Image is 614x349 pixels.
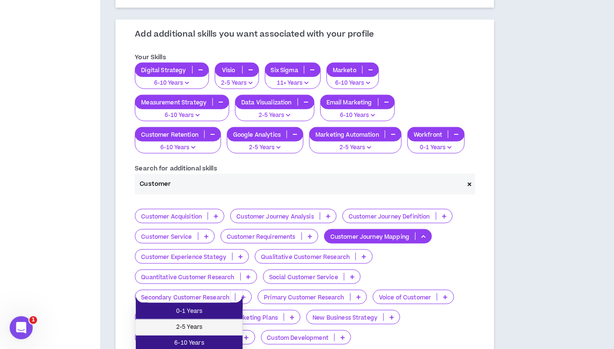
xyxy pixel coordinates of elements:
p: Customer Journey Definition [343,213,436,220]
p: Customer Journey Mapping [325,233,415,240]
button: 6-10 Years [135,135,221,154]
button: 6-10 Years [320,103,395,121]
iframe: Intercom live chat [10,316,33,339]
span: 6-10 Years [142,338,237,349]
button: 6-10 Years [135,71,209,89]
span: 2-5 Years [142,322,237,333]
p: Customer Retention [135,131,204,138]
label: Search for additional skills [135,161,217,176]
input: (e.g. Wireframing, Web Design, A/B Testing, etc.) [135,174,464,194]
p: 2-5 Years [241,111,308,120]
p: 0-1 Years [414,143,458,152]
p: 6-10 Years [333,79,373,88]
span: 1 [29,316,37,324]
p: 6-10 Years [327,111,389,120]
p: Quantitative Customer Research [135,273,240,281]
p: Customer Journey Analysis [231,213,320,220]
p: Create Marketing Plans [205,314,284,321]
h3: Add additional skills you want associated with your profile [135,29,374,40]
p: Six Sigma [265,66,304,74]
button: 11+ Years [265,71,321,89]
p: 6-10 Years [141,143,215,152]
p: 11+ Years [271,79,314,88]
p: 2-5 Years [315,143,395,152]
button: 6-10 Years [327,71,379,89]
p: 6-10 Years [141,79,202,88]
p: Email Marketing [321,99,378,106]
button: 0-1 Years [407,135,465,154]
p: New Business Strategy [307,314,383,321]
button: 6-10 Years [135,103,229,121]
p: Qualitative Customer Research [255,253,355,260]
p: Google Analytics [227,131,287,138]
p: Customer Service [135,233,197,240]
p: Data Visualization [235,99,298,106]
p: 2-5 Years [221,79,253,88]
p: Marketing Automation [310,131,385,138]
p: Marketo [327,66,362,74]
p: Custom Development [261,334,335,341]
p: Measurement Strategy [135,99,212,106]
p: Customer Experience Stategy [135,253,232,260]
p: Social Customer Service [263,273,344,281]
p: Digital Strategy [135,66,192,74]
button: 2-5 Years [215,71,259,89]
p: Secondary Customer Research [135,294,235,301]
p: Primary Customer Research [258,294,350,301]
p: Voice of Customer [373,294,437,301]
p: 2-5 Years [233,143,297,152]
p: Visio [215,66,242,74]
button: 2-5 Years [235,103,314,121]
p: Customer Requirements [221,233,301,240]
button: 2-5 Years [227,135,303,154]
label: Your Skills [135,50,166,65]
p: Customer Acquisition [135,213,208,220]
span: 0-1 Years [142,306,237,317]
p: 6-10 Years [141,111,223,120]
p: Workfront [408,131,448,138]
button: 2-5 Years [309,135,402,154]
